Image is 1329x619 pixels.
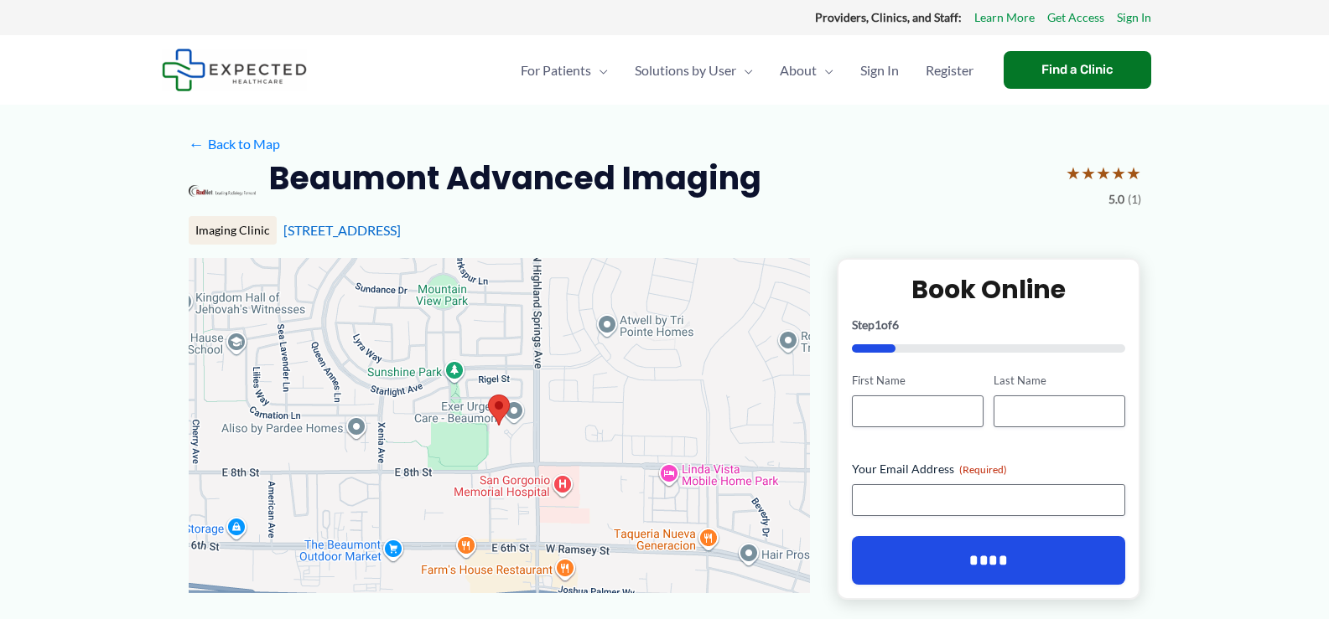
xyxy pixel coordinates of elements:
label: Last Name [994,373,1125,389]
span: ★ [1081,157,1096,188]
span: Menu Toggle [817,41,833,100]
span: For Patients [521,41,591,100]
span: ★ [1126,157,1141,188]
span: ★ [1096,157,1111,188]
span: Register [926,41,973,100]
span: Solutions by User [635,41,736,100]
span: 1 [875,317,881,332]
div: [STREET_ADDRESS] [283,221,1141,240]
a: Sign In [847,41,912,100]
label: First Name [852,373,984,389]
span: 5.0 [1108,188,1124,210]
span: (Required) [959,463,1007,476]
nav: Primary Site Navigation [507,41,987,100]
span: Menu Toggle [736,41,753,100]
a: Register [912,41,987,100]
a: Find a Clinic [1004,51,1151,89]
img: Expected Healthcare Logo - side, dark font, small [162,49,307,91]
h2: Book Online [852,273,1126,306]
span: (1) [1128,188,1141,210]
p: Step of [852,319,1126,331]
a: Get Access [1047,7,1104,28]
span: About [780,41,817,100]
span: ← [189,136,205,152]
span: 6 [892,317,899,332]
a: Learn More [974,7,1035,28]
a: Sign In [1117,7,1151,28]
a: ←Back to Map [189,132,280,157]
div: Imaging Clinic [189,216,277,245]
a: Solutions by UserMenu Toggle [621,41,766,100]
label: Your Email Address [852,461,1126,477]
span: Menu Toggle [591,41,608,100]
strong: Providers, Clinics, and Staff: [815,10,962,24]
span: ★ [1066,157,1081,188]
span: ★ [1111,157,1126,188]
span: Sign In [860,41,899,100]
h2: Beaumont Advanced Imaging [269,157,761,199]
a: For PatientsMenu Toggle [507,41,621,100]
a: AboutMenu Toggle [766,41,847,100]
